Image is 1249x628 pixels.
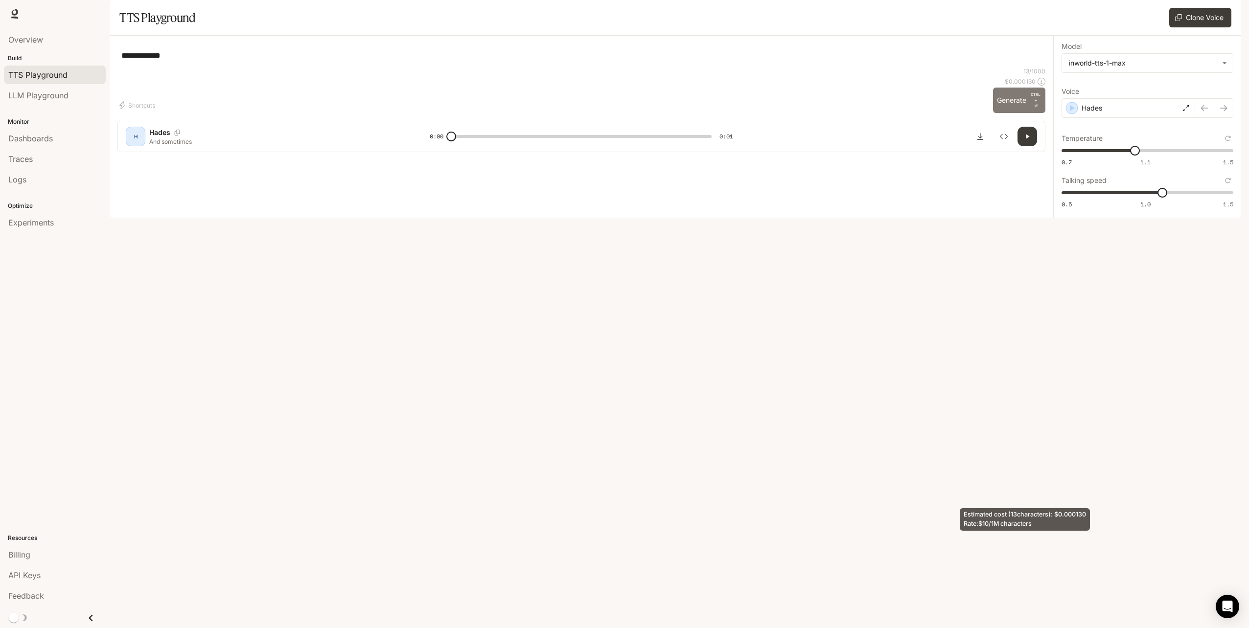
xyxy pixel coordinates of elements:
span: 0:00 [430,132,443,141]
p: Hades [1082,103,1102,113]
button: Reset to default [1223,175,1233,186]
div: Open Intercom Messenger [1216,595,1239,618]
button: GenerateCTRL +⏎ [993,88,1045,113]
p: ⏎ [1030,91,1041,109]
button: Clone Voice [1169,8,1231,27]
div: Estimated cost ( 13 characters): $ 0.000130 Rate: $10/1M characters [960,508,1090,531]
p: Temperature [1062,135,1103,142]
button: Reset to default [1223,133,1233,144]
p: CTRL + [1030,91,1041,103]
p: Talking speed [1062,177,1107,184]
span: 1.1 [1140,158,1151,166]
button: Inspect [994,127,1014,146]
div: H [128,129,143,144]
span: 0:01 [719,132,733,141]
button: Copy Voice ID [170,130,184,135]
p: Model [1062,43,1082,50]
div: inworld-tts-1-max [1062,54,1233,72]
span: 1.5 [1223,200,1233,208]
p: And sometimes [149,137,406,146]
p: $ 0.000130 [1005,77,1036,86]
p: 13 / 1000 [1023,67,1045,75]
p: Voice [1062,88,1079,95]
div: inworld-tts-1-max [1069,58,1217,68]
p: Hades [149,128,170,137]
span: 1.5 [1223,158,1233,166]
span: 1.0 [1140,200,1151,208]
span: 0.7 [1062,158,1072,166]
button: Download audio [971,127,990,146]
button: Shortcuts [117,97,159,113]
h1: TTS Playground [119,8,195,27]
span: 0.5 [1062,200,1072,208]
